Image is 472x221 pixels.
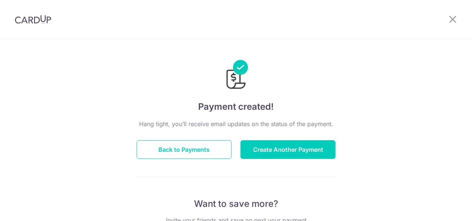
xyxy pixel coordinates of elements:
[15,15,51,24] img: CardUp
[425,199,465,217] iframe: Opens a widget where you can find more information
[240,140,335,159] button: Create Another Payment
[137,140,232,159] button: Back to Payments
[224,60,248,91] img: Payments
[137,100,335,113] h4: Payment created!
[137,119,335,128] p: Hang tight, you’ll receive email updates on the status of the payment.
[137,198,335,210] p: Want to save more?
